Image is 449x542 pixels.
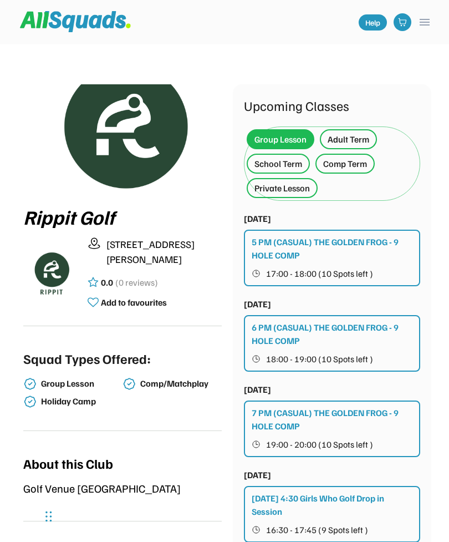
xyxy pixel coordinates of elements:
[101,276,113,289] div: 0.0
[244,468,271,482] div: [DATE]
[252,406,414,433] div: 7 PM (CASUAL) THE GOLDEN FROG - 9 HOLE COMP
[23,453,113,473] div: About this Club
[115,276,158,289] div: (0 reviews)
[23,245,79,301] img: Rippitlogov2_green.png
[23,377,37,391] img: check-verified-01.svg
[244,297,271,311] div: [DATE]
[106,237,222,267] div: [STREET_ADDRESS][PERSON_NAME]
[23,395,37,408] img: check-verified-01.svg
[254,133,307,146] div: Group Lesson
[266,525,368,534] span: 16:30 - 17:45 (9 Spots left )
[23,480,222,497] div: Golf Venue [GEOGRAPHIC_DATA]
[101,296,167,309] div: Add to favourites
[140,378,220,389] div: Comp/Matchplay
[123,377,136,391] img: check-verified-01.svg
[252,523,414,537] button: 16:30 - 17:45 (9 Spots left )
[254,181,310,195] div: Private Lesson
[244,95,420,115] div: Upcoming Classes
[323,157,367,170] div: Comp Term
[266,354,373,363] span: 18:00 - 19:00 (10 Spots left )
[244,383,271,396] div: [DATE]
[418,16,431,29] button: menu
[41,378,120,389] div: Group Lesson
[252,437,414,452] button: 19:00 - 20:00 (10 Spots left )
[266,440,373,449] span: 19:00 - 20:00 (10 Spots left )
[23,84,222,193] img: Rippitlogov2_green.png
[359,14,387,31] a: Help
[266,269,373,278] span: 17:00 - 18:00 (10 Spots left )
[244,212,271,225] div: [DATE]
[23,348,151,368] div: Squad Types Offered:
[41,396,120,407] div: Holiday Camp
[252,492,414,518] div: [DATE] 4:30 Girls Who Golf Drop in Session
[252,266,414,281] button: 17:00 - 18:00 (10 Spots left )
[20,11,131,32] img: Squad%20Logo.svg
[254,157,302,170] div: School Term
[398,18,407,27] img: shopping-cart-01%20%281%29.svg
[252,352,414,366] button: 18:00 - 19:00 (10 Spots left )
[252,235,414,262] div: 5 PM (CASUAL) THE GOLDEN FROG - 9 HOLE COMP
[328,133,369,146] div: Adult Term
[23,206,222,228] div: Rippit Golf
[252,321,414,347] div: 6 PM (CASUAL) THE GOLDEN FROG - 9 HOLE COMP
